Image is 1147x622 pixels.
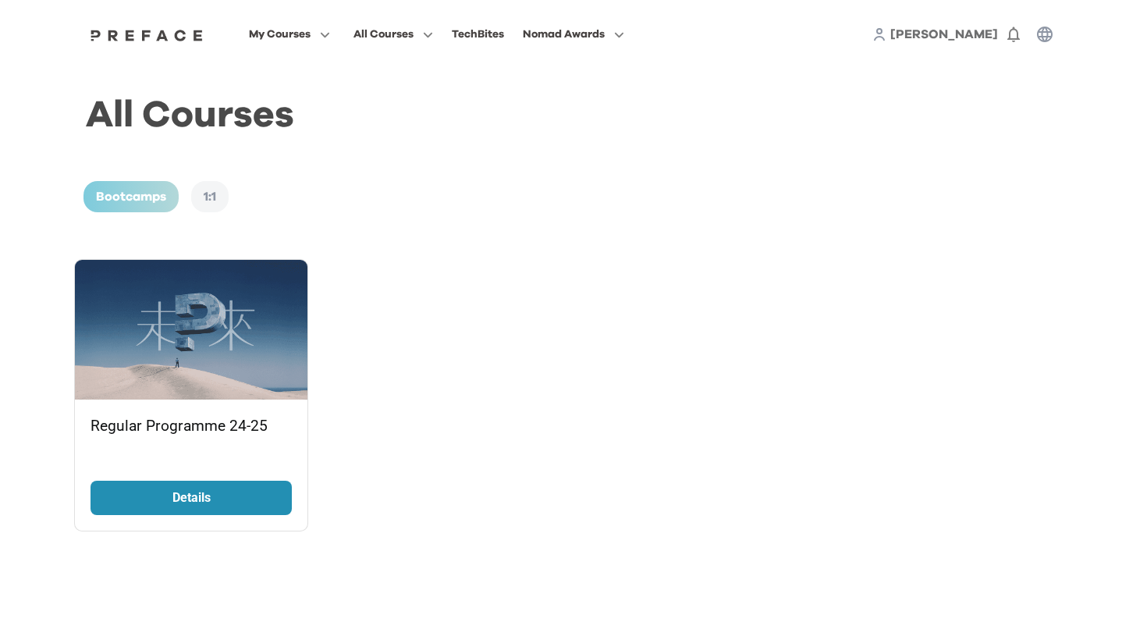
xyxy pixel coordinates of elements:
[191,181,229,212] div: 1:1
[452,25,504,44] div: TechBites
[353,25,414,44] span: All Courses
[87,28,207,41] a: Preface Logo
[890,25,998,44] a: [PERSON_NAME]
[890,28,998,41] span: [PERSON_NAME]
[91,481,292,515] a: Details
[518,24,629,44] button: Nomad Awards
[349,24,438,44] button: All Courses
[74,87,1073,181] h1: All Courses
[523,25,605,44] span: Nomad Awards
[83,181,179,212] div: Bootcamps
[87,29,207,41] img: Preface Logo
[91,415,292,438] p: Regular Programme 24-25
[75,260,307,400] img: image
[249,25,311,44] span: My Courses
[133,489,250,507] p: Details
[244,24,335,44] button: My Courses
